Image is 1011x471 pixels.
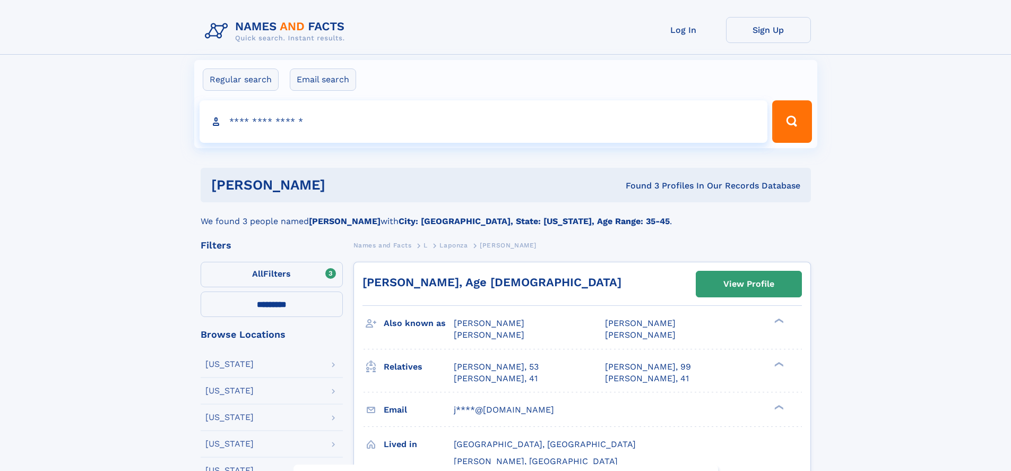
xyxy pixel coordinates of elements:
[439,238,468,252] a: Laponza
[454,373,538,384] a: [PERSON_NAME], 41
[723,272,774,296] div: View Profile
[480,242,537,249] span: [PERSON_NAME]
[454,318,524,328] span: [PERSON_NAME]
[605,361,691,373] a: [PERSON_NAME], 99
[772,100,811,143] button: Search Button
[201,241,343,250] div: Filters
[201,262,343,287] label: Filters
[384,435,454,453] h3: Lived in
[454,361,539,373] a: [PERSON_NAME], 53
[201,330,343,339] div: Browse Locations
[641,17,726,43] a: Log In
[605,330,676,340] span: [PERSON_NAME]
[476,180,800,192] div: Found 3 Profiles In Our Records Database
[439,242,468,249] span: Laponza
[696,271,801,297] a: View Profile
[211,178,476,192] h1: [PERSON_NAME]
[772,361,784,367] div: ❯
[205,360,254,369] div: [US_STATE]
[384,401,454,419] h3: Email
[205,387,254,395] div: [US_STATE]
[772,404,784,410] div: ❯
[772,318,784,324] div: ❯
[605,373,689,384] a: [PERSON_NAME], 41
[424,238,428,252] a: L
[309,216,381,226] b: [PERSON_NAME]
[399,216,670,226] b: City: [GEOGRAPHIC_DATA], State: [US_STATE], Age Range: 35-45
[384,358,454,376] h3: Relatives
[201,17,353,46] img: Logo Names and Facts
[205,413,254,422] div: [US_STATE]
[454,330,524,340] span: [PERSON_NAME]
[605,318,676,328] span: [PERSON_NAME]
[726,17,811,43] a: Sign Up
[201,202,811,228] div: We found 3 people named with .
[353,238,412,252] a: Names and Facts
[203,68,279,91] label: Regular search
[454,456,618,466] span: [PERSON_NAME], [GEOGRAPHIC_DATA]
[252,269,263,279] span: All
[384,314,454,332] h3: Also known as
[290,68,356,91] label: Email search
[454,439,636,449] span: [GEOGRAPHIC_DATA], [GEOGRAPHIC_DATA]
[205,440,254,448] div: [US_STATE]
[424,242,428,249] span: L
[362,276,621,289] a: [PERSON_NAME], Age [DEMOGRAPHIC_DATA]
[200,100,768,143] input: search input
